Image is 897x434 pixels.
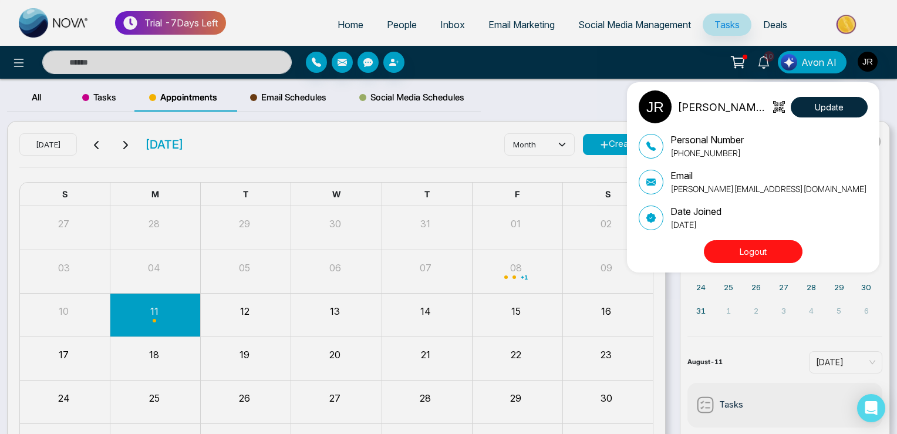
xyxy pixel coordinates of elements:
p: Date Joined [670,204,721,218]
div: Open Intercom Messenger [857,394,885,422]
p: [DATE] [670,218,721,231]
p: [PERSON_NAME][EMAIL_ADDRESS][DOMAIN_NAME] [670,183,867,195]
p: Personal Number [670,133,744,147]
p: Email [670,169,867,183]
button: Update [791,97,868,117]
p: [PERSON_NAME] [PERSON_NAME] [677,99,770,115]
button: Logout [704,240,802,263]
p: [PHONE_NUMBER] [670,147,744,159]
